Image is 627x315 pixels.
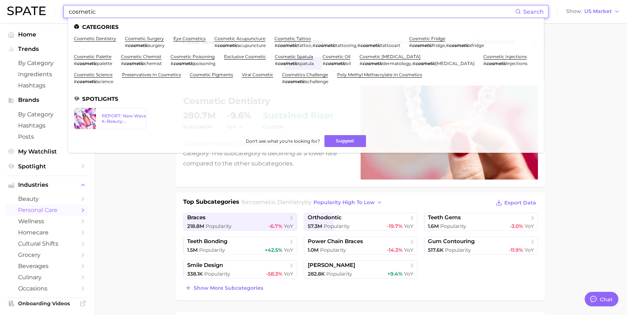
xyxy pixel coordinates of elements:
span: # [125,43,128,48]
span: Spotlight [18,163,76,170]
a: cosmetic palette [74,54,111,59]
span: 1.5m [187,247,198,253]
span: Popularity [320,247,346,253]
button: Industries [6,180,88,190]
span: orthodontic [308,214,342,221]
span: homecare [18,229,76,236]
span: YoY [404,223,413,229]
a: preservatives in cosmetics [122,72,181,77]
span: tattooart [380,43,400,48]
span: # [412,61,415,66]
span: by Category [18,60,76,66]
a: occasions [6,283,88,294]
span: 338.1k [187,271,203,277]
a: Spotlight [6,161,88,172]
a: teeth gems1.6m Popularity-3.0% YoY [424,213,538,231]
span: US Market [584,9,612,13]
a: cosmetic spatula [275,54,313,59]
span: 218.8m [187,223,204,229]
span: cultural shifts [18,240,76,247]
span: -11.9% [509,247,523,253]
span: surgery [148,43,165,48]
span: occasions [18,285,76,292]
span: YoY [525,247,534,253]
div: , , [274,43,400,48]
span: tattooing [336,43,356,48]
input: Search here for a brand, industry, or ingredient [68,5,515,18]
span: # [359,61,362,66]
a: cosmetic [MEDICAL_DATA] [359,54,421,59]
button: Export Data [494,198,538,208]
span: # [74,79,77,84]
span: chemist [144,61,162,66]
span: [MEDICAL_DATA] [435,61,475,66]
span: Show more subcategories [194,285,263,291]
button: popularity high to low [312,198,384,207]
span: # [74,61,77,66]
span: schallenge [305,79,328,84]
a: orthodontic57.3m Popularity-19.7% YoY [304,213,418,231]
span: 1.0m [308,247,319,253]
span: +9.4% [387,271,403,277]
a: [PERSON_NAME]282.8k Popularity+9.4% YoY [304,260,418,279]
span: injections [506,61,527,66]
em: cosmetic [278,61,298,66]
a: cosmetics challenge [282,72,328,77]
span: Posts [18,133,76,140]
em: cosmetic [449,43,469,48]
a: cosmetic oil [323,54,350,59]
em: cosmetic [486,61,506,66]
span: YoY [404,271,413,277]
li: Spotlights [74,96,538,102]
a: cosmetic pigments [190,72,233,77]
span: YoY [525,223,534,229]
span: dermatology [383,61,411,66]
h1: Top Subcategories [183,198,239,208]
a: cosmetic surgery [125,36,164,41]
em: cosmetic [360,43,380,48]
span: popularity high to low [313,199,375,206]
a: My Watchlist [6,146,88,157]
span: Export Data [504,200,536,206]
span: braces [187,214,206,221]
em: cosmetic [277,43,298,48]
a: viral cosmetic [242,72,273,77]
span: Trends [18,46,76,52]
p: Cosmetic dentistry ranks #2 within the oral care products category. This subcategory is declining... [183,139,352,168]
span: 517.6k [428,247,443,253]
em: cosmetic [77,79,97,84]
span: YoY [284,271,293,277]
span: # [446,43,449,48]
a: cosmetic fridge [409,36,445,41]
span: # [214,43,217,48]
span: teeth bonding [187,238,227,245]
a: cosmetic chemist [121,54,161,59]
span: acupuncture [237,43,266,48]
span: My Watchlist [18,148,76,155]
span: science [97,79,113,84]
span: -19.7% [387,223,403,229]
span: # [323,61,325,66]
a: braces218.8m Popularity-6.7% YoY [183,213,297,231]
a: grocery [6,249,88,260]
button: Brands [6,95,88,105]
a: Onboarding Videos [6,298,88,309]
span: beauty [18,195,76,202]
a: beverages [6,260,88,272]
span: cosmetic dentistry [249,199,304,206]
a: eye cosmetics [173,36,206,41]
span: oil [346,61,351,66]
span: Onboarding Videos [18,300,76,307]
span: -58.3% [266,271,282,277]
button: Show more subcategories [183,283,265,293]
span: spatula [298,61,314,66]
span: # [171,61,173,66]
span: 282.8k [308,271,325,277]
span: sfridge [469,43,484,48]
span: grocery [18,251,76,258]
span: YoY [404,247,413,253]
span: Popularity [206,223,232,229]
a: wellness [6,216,88,227]
span: YoY [284,247,293,253]
em: cosmetic [415,61,435,66]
